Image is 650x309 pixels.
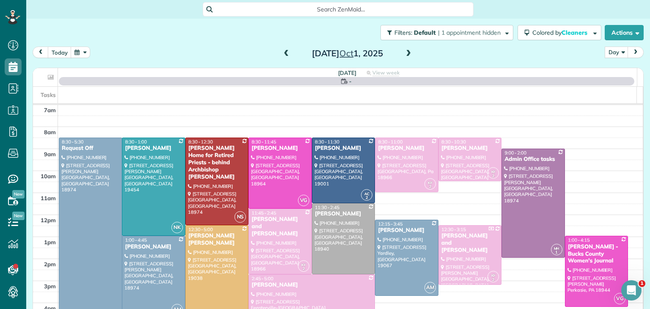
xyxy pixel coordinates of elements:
span: NK [171,222,183,233]
span: VG [298,195,309,206]
small: 2 [488,276,499,284]
span: Oct [339,48,353,58]
span: KF [301,262,306,267]
div: [PERSON_NAME] - Bucks County Women's Journal [567,243,626,265]
h2: [DATE] 1, 2025 [295,49,400,58]
span: VG [614,293,625,304]
button: prev [33,47,49,58]
button: Filters: Default | 1 appointment hidden [380,25,513,40]
span: 12:30 - 3:15 [441,226,466,232]
span: 2:45 - 5:00 [251,276,273,281]
span: New [12,212,25,220]
span: 8:30 - 11:00 [378,139,402,145]
div: [PERSON_NAME] and [PERSON_NAME] [441,232,499,254]
div: [PERSON_NAME] [251,145,309,152]
small: 1 [551,248,562,257]
span: New [12,190,25,199]
span: 11am [41,195,56,201]
div: [PERSON_NAME] [441,145,499,152]
small: 2 [488,172,499,180]
div: Admin Office tasks [504,156,562,163]
span: 9:00 - 2:00 [504,150,526,156]
button: Colored byCleaners [518,25,601,40]
div: [PERSON_NAME] [PERSON_NAME] [188,232,246,247]
span: 8:30 - 11:45 [251,139,276,145]
span: KF [491,169,496,174]
span: 12pm [41,217,56,223]
span: NS [234,211,246,223]
span: 11:45 - 2:45 [251,210,276,216]
button: next [628,47,644,58]
span: 1 [639,280,645,287]
span: 1:00 - 4:45 [125,237,147,243]
span: View week [372,69,399,76]
span: MH [554,246,560,251]
span: [DATE] [338,69,356,76]
span: 10am [41,173,56,179]
span: AC [364,191,369,196]
span: 8:30 - 12:30 [188,139,213,145]
span: Filters: [394,29,412,36]
span: 2pm [44,261,56,268]
span: Cleaners [562,29,589,36]
span: 9am [44,151,56,157]
div: Request Off [61,145,120,152]
span: Tasks [41,91,56,98]
span: 8:30 - 10:30 [441,139,466,145]
span: 3pm [44,283,56,290]
span: Default [414,29,436,36]
div: [PERSON_NAME] and [PERSON_NAME] [251,216,309,237]
span: 7am [44,107,56,113]
span: 8:30 - 5:30 [62,139,84,145]
span: 12:15 - 3:45 [378,221,402,227]
span: 1pm [44,239,56,246]
div: [PERSON_NAME] [377,227,436,234]
div: [PERSON_NAME] [377,145,436,152]
span: Colored by [532,29,590,36]
span: 8:30 - 11:30 [315,139,339,145]
small: 2 [425,183,435,191]
span: 12:30 - 5:00 [188,226,213,232]
span: AM [424,282,436,293]
button: Day [605,47,628,58]
iframe: Intercom live chat [621,280,642,301]
small: 2 [298,265,309,273]
div: [PERSON_NAME] [314,145,373,152]
div: [PERSON_NAME] [124,145,183,152]
span: 8am [44,129,56,135]
div: [PERSON_NAME] [314,210,373,218]
span: 1:00 - 4:15 [568,237,590,243]
small: 2 [361,194,372,202]
div: [PERSON_NAME] [251,281,372,289]
div: [PERSON_NAME] [124,243,183,251]
span: | 1 appointment hidden [438,29,501,36]
span: 8:30 - 1:00 [125,139,147,145]
a: Filters: Default | 1 appointment hidden [376,25,513,40]
span: - [349,77,352,86]
button: Actions [605,25,644,40]
span: 11:30 - 2:45 [315,204,339,210]
div: [PERSON_NAME] Home for Retired Priests - behind Archbishop [PERSON_NAME] [188,145,246,180]
button: today [48,47,72,58]
span: KF [491,273,496,278]
span: KF [428,180,432,185]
